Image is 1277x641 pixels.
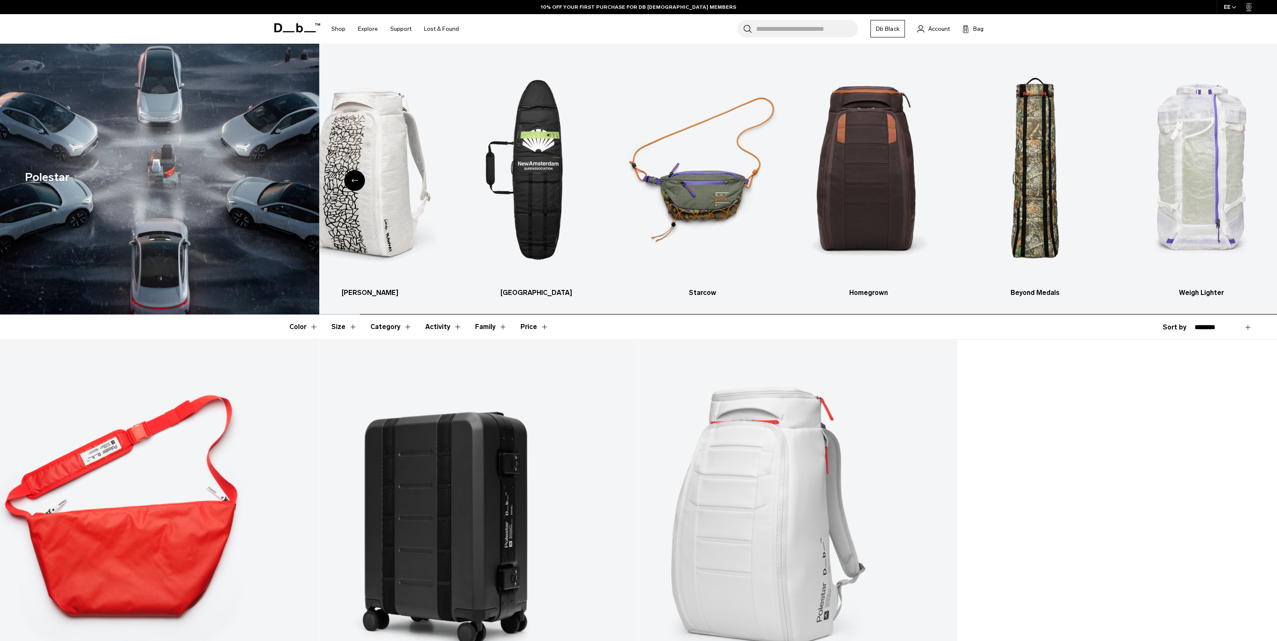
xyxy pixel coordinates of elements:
[461,56,612,298] li: 2 / 6
[424,14,459,44] a: Lost & Found
[793,288,944,298] h3: Homegrown
[973,25,984,33] span: Bag
[962,24,984,34] button: Bag
[25,169,69,186] h1: Polestar
[520,315,549,339] button: Toggle Price
[959,56,1111,298] a: Db Beyond Medals
[1125,56,1277,298] li: 6 / 6
[793,56,944,298] li: 4 / 6
[358,14,378,44] a: Explore
[627,56,779,284] img: Db
[294,288,446,298] h3: [PERSON_NAME]
[627,288,779,298] h3: Starcow
[294,56,446,284] img: Db
[475,315,507,339] button: Toggle Filter
[461,288,612,298] h3: [GEOGRAPHIC_DATA]
[461,56,612,284] img: Db
[793,56,944,284] img: Db
[390,14,412,44] a: Support
[370,315,412,339] button: Toggle Filter
[425,315,462,339] button: Toggle Filter
[928,25,950,33] span: Account
[1125,56,1277,298] a: Db Weigh Lighter
[870,20,905,37] a: Db Black
[1125,56,1277,284] img: Db
[959,56,1111,284] img: Db
[959,56,1111,298] li: 5 / 6
[331,315,357,339] button: Toggle Filter
[541,3,736,11] a: 10% OFF YOUR FIRST PURCHASE FOR DB [DEMOGRAPHIC_DATA] MEMBERS
[627,56,779,298] li: 3 / 6
[294,56,446,298] li: 1 / 6
[325,14,465,44] nav: Main Navigation
[917,24,950,34] a: Account
[289,315,318,339] button: Toggle Filter
[331,14,345,44] a: Shop
[1125,288,1277,298] h3: Weigh Lighter
[959,288,1111,298] h3: Beyond Medals
[461,56,612,298] a: Db [GEOGRAPHIC_DATA]
[793,56,944,298] a: Db Homegrown
[294,56,446,298] a: Db [PERSON_NAME]
[344,170,365,191] div: Previous slide
[627,56,779,298] a: Db Starcow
